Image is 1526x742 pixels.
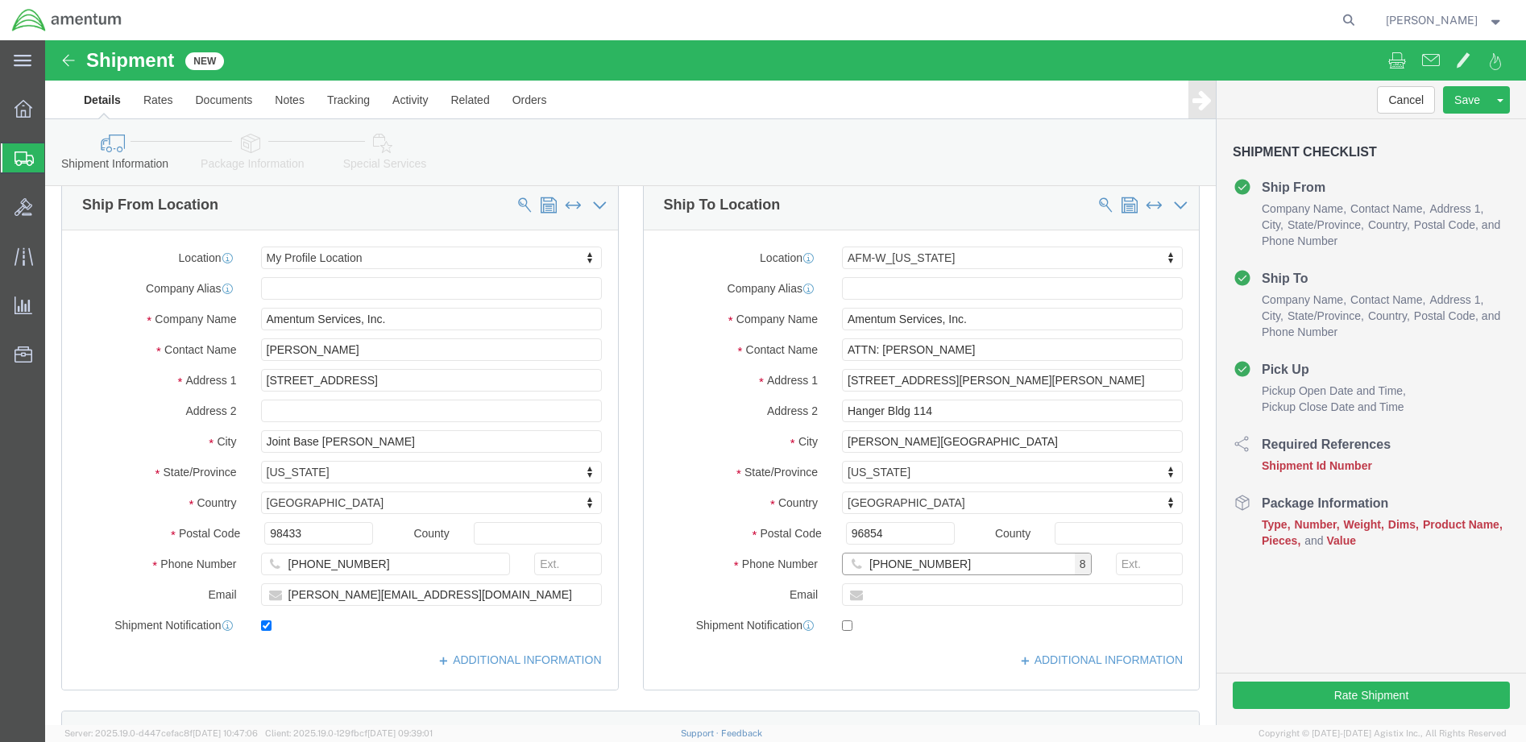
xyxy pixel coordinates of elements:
iframe: FS Legacy Container [45,40,1526,725]
img: logo [11,8,122,32]
span: [DATE] 09:39:01 [367,728,433,738]
a: Support [681,728,721,738]
span: Richard Varela [1386,11,1478,29]
span: Client: 2025.19.0-129fbcf [265,728,433,738]
button: [PERSON_NAME] [1385,10,1504,30]
span: Server: 2025.19.0-d447cefac8f [64,728,258,738]
span: [DATE] 10:47:06 [193,728,258,738]
span: Copyright © [DATE]-[DATE] Agistix Inc., All Rights Reserved [1259,727,1507,740]
a: Feedback [721,728,762,738]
